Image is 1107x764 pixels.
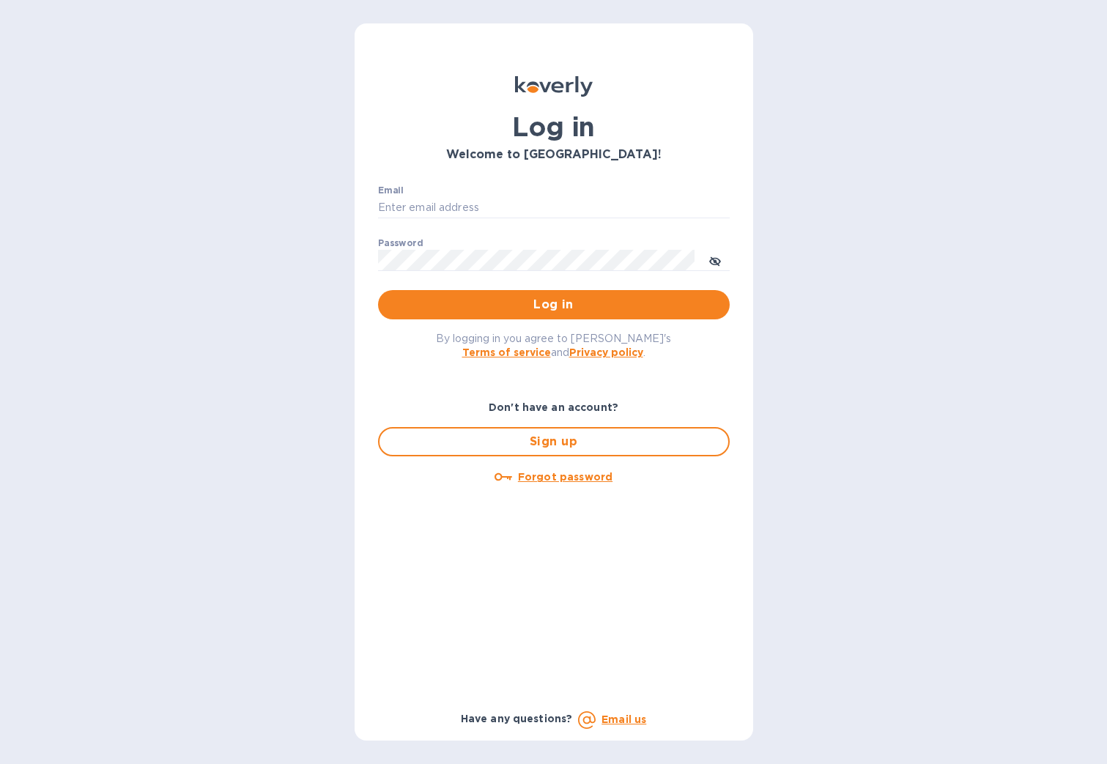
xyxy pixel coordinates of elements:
span: By logging in you agree to [PERSON_NAME]'s and . [436,333,671,358]
h1: Log in [378,111,730,142]
a: Email us [601,713,646,725]
button: Sign up [378,427,730,456]
h3: Welcome to [GEOGRAPHIC_DATA]! [378,148,730,162]
a: Privacy policy [569,346,643,358]
b: Don't have an account? [489,401,618,413]
label: Password [378,239,423,248]
b: Have any questions? [461,713,573,724]
button: Log in [378,290,730,319]
span: Log in [390,296,718,314]
button: toggle password visibility [700,245,730,275]
a: Terms of service [462,346,551,358]
label: Email [378,186,404,195]
img: Koverly [515,76,593,97]
u: Forgot password [518,471,612,483]
input: Enter email address [378,197,730,219]
span: Sign up [391,433,717,450]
